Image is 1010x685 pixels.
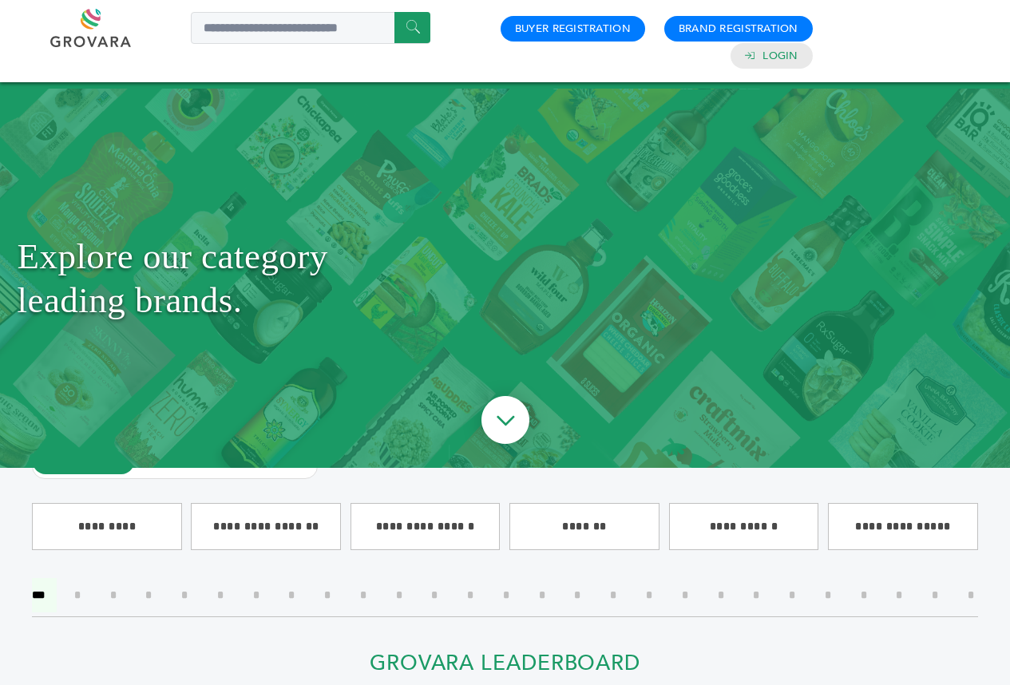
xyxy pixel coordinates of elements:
h1: Explore our category leading brands. [18,129,993,428]
a: Login [762,49,798,63]
a: Buyer Registration [515,22,631,36]
a: Brand Registration [679,22,798,36]
input: Search a product or brand... [191,12,430,44]
h2: Grovara Leaderboard [32,651,978,685]
img: ourBrandsHeroArrow.png [463,380,548,465]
